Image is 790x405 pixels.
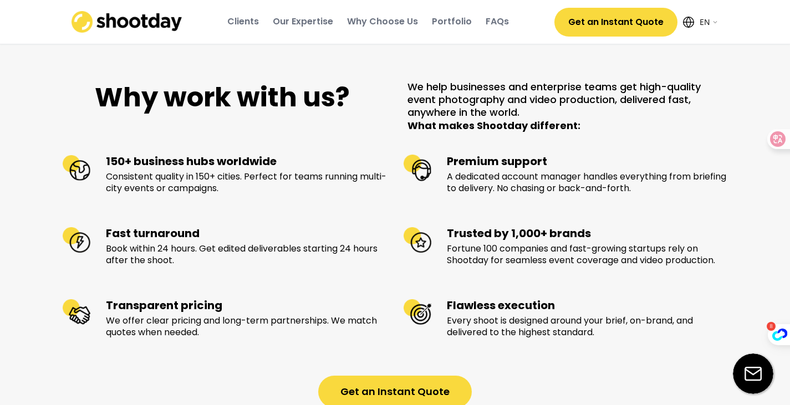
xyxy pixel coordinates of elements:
div: Fast turnaround [106,226,387,240]
div: Premium support [447,154,728,168]
div: FAQs [486,16,509,28]
h1: Why work with us? [63,80,383,115]
button: Get an Instant Quote [554,8,677,37]
img: Flawless execution [404,298,431,326]
img: Fast turnaround [63,226,90,254]
strong: What makes Shootday different: [407,119,580,132]
div: Portfolio [432,16,472,28]
div: Our Expertise [273,16,333,28]
img: shootday_logo.png [72,11,182,33]
div: Every shoot is designed around your brief, on-brand, and delivered to the highest standard. [447,315,728,339]
h2: We help businesses and enterprise teams get high-quality event photography and video production, ... [407,80,728,132]
div: A dedicated account manager handles everything from briefing to delivery. No chasing or back-and-... [447,171,728,194]
div: Flawless execution [447,298,728,312]
img: Premium support [404,154,431,182]
div: Why Choose Us [347,16,418,28]
img: Transparent pricing [63,298,90,326]
div: Fortune 100 companies and fast-growing startups rely on Shootday for seamless event coverage and ... [447,243,728,266]
div: Transparent pricing [106,298,387,312]
div: 150+ business hubs worldwide [106,154,387,168]
img: 150+ business hubs worldwide [63,154,90,182]
div: Consistent quality in 150+ cities. Perfect for teams running multi-city events or campaigns. [106,171,387,194]
img: Icon%20feather-globe%20%281%29.svg [683,17,694,28]
img: Trusted by 1,000+ brands [404,226,431,254]
div: Clients [227,16,259,28]
div: We offer clear pricing and long-term partnerships. We match quotes when needed. [106,315,387,339]
img: email-icon%20%281%29.svg [733,353,773,394]
div: Trusted by 1,000+ brands [447,226,728,240]
div: Book within 24 hours. Get edited deliverables starting 24 hours after the shoot. [106,243,387,266]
